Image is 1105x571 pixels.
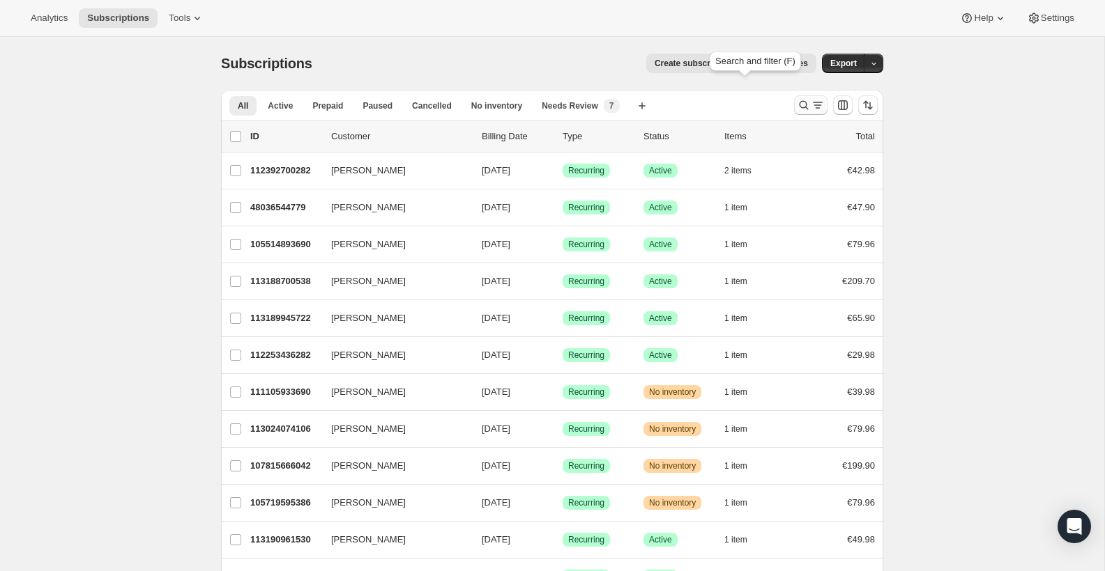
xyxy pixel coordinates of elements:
span: €39.98 [847,386,875,397]
button: Create subscription [646,54,742,73]
span: No inventory [471,100,522,111]
span: [DATE] [482,423,510,434]
span: [PERSON_NAME] [331,385,406,399]
button: Settings [1019,8,1083,28]
span: €65.90 [847,313,875,323]
button: Analytics [22,8,76,28]
p: 113024074106 [250,422,320,436]
span: 1 item [724,202,747,213]
button: [PERSON_NAME] [323,418,462,440]
button: 1 item [724,345,763,365]
span: €29.98 [847,350,875,360]
span: Recurring [568,276,604,287]
button: [PERSON_NAME] [323,455,462,477]
span: 2 items [724,165,752,176]
div: 113024074106[PERSON_NAME][DATE]SuccessRecurringWarningNo inventory1 item€79.96 [250,419,875,439]
span: [DATE] [482,276,510,286]
p: 111105933690 [250,385,320,399]
div: 112253436282[PERSON_NAME][DATE]SuccessRecurringSuccessActive1 item€29.98 [250,345,875,365]
span: No inventory [649,497,696,508]
span: [PERSON_NAME] [331,237,406,251]
span: 1 item [724,350,747,361]
span: Help [974,13,993,24]
button: [PERSON_NAME] [323,196,462,219]
div: 48036544779[PERSON_NAME][DATE]SuccessRecurringSuccessActive1 item€47.90 [250,198,875,217]
span: 1 item [724,276,747,287]
span: [DATE] [482,165,510,175]
span: Subscriptions [221,56,312,71]
button: 1 item [724,235,763,254]
p: 107815666042 [250,459,320,473]
span: [DATE] [482,460,510,471]
button: [PERSON_NAME] [323,344,462,366]
span: Analytics [31,13,68,24]
span: Recurring [568,423,604,435]
button: Create new view [631,96,653,116]
p: Billing Date [482,130,551,143]
span: €199.90 [842,460,875,471]
span: Prepaid [312,100,343,111]
span: [DATE] [482,239,510,249]
button: 1 item [724,382,763,402]
button: 1 item [724,198,763,217]
span: [DATE] [482,313,510,323]
span: €79.96 [847,423,875,434]
span: [PERSON_NAME] [331,201,406,214]
span: 1 item [724,460,747,471]
div: Type [563,130,632,143]
div: 105514893690[PERSON_NAME][DATE]SuccessRecurringSuccessActive1 item€79.96 [250,235,875,254]
span: [DATE] [482,202,510,212]
span: Active [649,202,672,213]
span: Paused [363,100,393,111]
span: No inventory [649,423,696,435]
span: [PERSON_NAME] [331,164,406,178]
button: [PERSON_NAME] [323,307,462,329]
span: [DATE] [482,534,510,545]
p: Customer [331,130,471,143]
span: [PERSON_NAME] [331,348,406,362]
button: Help [952,8,1015,28]
button: 1 item [724,419,763,439]
p: ID [250,130,320,143]
span: Active [649,165,672,176]
button: [PERSON_NAME] [323,529,462,551]
div: 113190961530[PERSON_NAME][DATE]SuccessRecurringSuccessActive1 item€49.98 [250,530,875,549]
p: 48036544779 [250,201,320,214]
span: [PERSON_NAME] [331,422,406,436]
button: Search and filter results [794,95,828,115]
span: Needs Review [542,100,598,111]
span: Settings [1041,13,1074,24]
span: [DATE] [482,497,510,508]
p: 105719595386 [250,496,320,510]
p: 113189945722 [250,311,320,325]
span: 1 item [724,313,747,324]
span: Active [649,534,672,545]
button: Tools [160,8,213,28]
span: €209.70 [842,276,875,286]
span: [PERSON_NAME] [331,311,406,325]
div: 112392700282[PERSON_NAME][DATE]SuccessRecurringSuccessActive2 items€42.98 [250,161,875,180]
div: Open Intercom Messenger [1058,510,1091,543]
div: Items [724,130,794,143]
button: 1 item [724,456,763,476]
p: 113188700538 [250,274,320,288]
span: Recurring [568,239,604,250]
button: 1 item [724,493,763,513]
span: Create subscription [655,58,733,69]
span: Recurring [568,386,604,398]
span: Recurring [568,313,604,324]
span: Recurring [568,165,604,176]
span: €49.98 [847,534,875,545]
span: Export [830,58,857,69]
span: €79.96 [847,239,875,249]
span: Bulk updates [756,58,808,69]
span: 1 item [724,534,747,545]
span: No inventory [649,386,696,398]
button: 2 items [724,161,767,180]
span: [DATE] [482,350,510,360]
span: Cancelled [412,100,452,111]
span: 7 [609,100,614,111]
div: 105719595386[PERSON_NAME][DATE]SuccessRecurringWarningNo inventory1 item€79.96 [250,493,875,513]
div: IDCustomerBilling DateTypeStatusItemsTotal [250,130,875,143]
span: Recurring [568,460,604,471]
